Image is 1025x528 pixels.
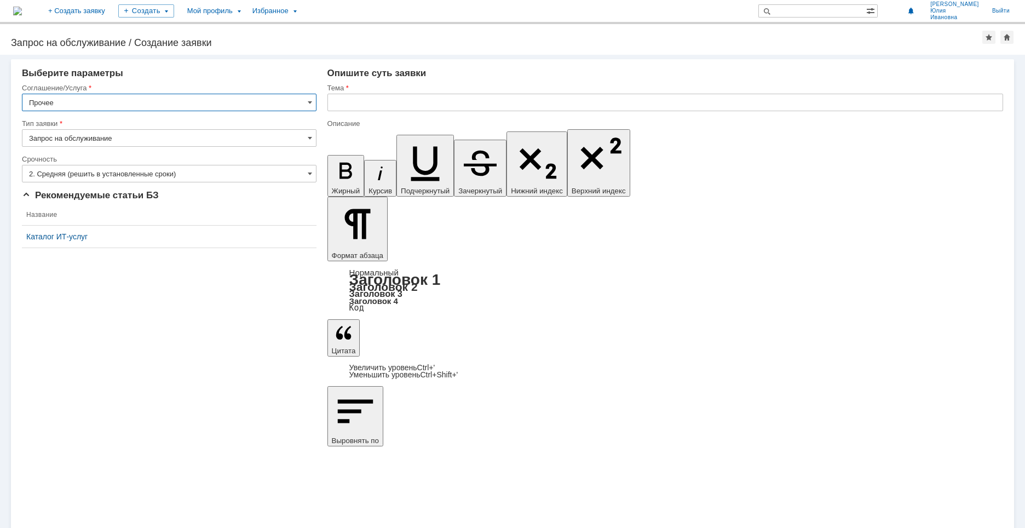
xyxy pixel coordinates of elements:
div: Описание [327,120,1001,127]
span: Опишите суть заявки [327,68,427,78]
a: Перейти на домашнюю страницу [13,7,22,15]
div: Сделать домашней страницей [1000,31,1014,44]
button: Жирный [327,155,365,197]
div: Срочность [22,156,314,163]
button: Зачеркнутый [454,140,506,197]
th: Название [22,204,316,226]
button: Нижний индекс [506,131,567,197]
button: Подчеркнутый [396,135,454,197]
div: Запрос на обслуживание / Создание заявки [11,37,982,48]
div: Тип заявки [22,120,314,127]
a: Код [349,303,364,313]
span: Зачеркнутый [458,187,502,195]
a: Increase [349,363,435,372]
span: Нижний индекс [511,187,563,195]
div: Формат абзаца [327,269,1003,312]
div: Добавить в избранное [982,31,995,44]
span: Выберите параметры [22,68,123,78]
img: logo [13,7,22,15]
span: [PERSON_NAME] [930,1,979,8]
button: Курсив [364,160,396,197]
button: Верхний индекс [567,129,630,197]
span: Рекомендуемые статьи БЗ [22,190,159,200]
span: Расширенный поиск [866,5,877,15]
a: Заголовок 2 [349,280,418,293]
a: Заголовок 1 [349,271,441,288]
a: Нормальный [349,268,399,277]
a: Заголовок 4 [349,296,398,306]
button: Выровнять по [327,386,383,446]
span: Ctrl+' [417,363,435,372]
button: Цитата [327,319,360,357]
div: Соглашение/Услуга [22,84,314,91]
span: Курсив [368,187,392,195]
a: Decrease [349,370,458,379]
a: Каталог ИТ-услуг [26,232,312,241]
span: Верхний индекс [572,187,626,195]
span: Жирный [332,187,360,195]
span: Юлия [930,8,979,14]
button: Формат абзаца [327,197,388,261]
span: Подчеркнутый [401,187,450,195]
span: Формат абзаца [332,251,383,260]
span: Ивановна [930,14,979,21]
div: Создать [118,4,174,18]
span: Цитата [332,347,356,355]
div: Цитата [327,364,1003,378]
span: Выровнять по [332,437,379,445]
a: Заголовок 3 [349,289,402,299]
div: Тема [327,84,1001,91]
span: Ctrl+Shift+' [420,370,458,379]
